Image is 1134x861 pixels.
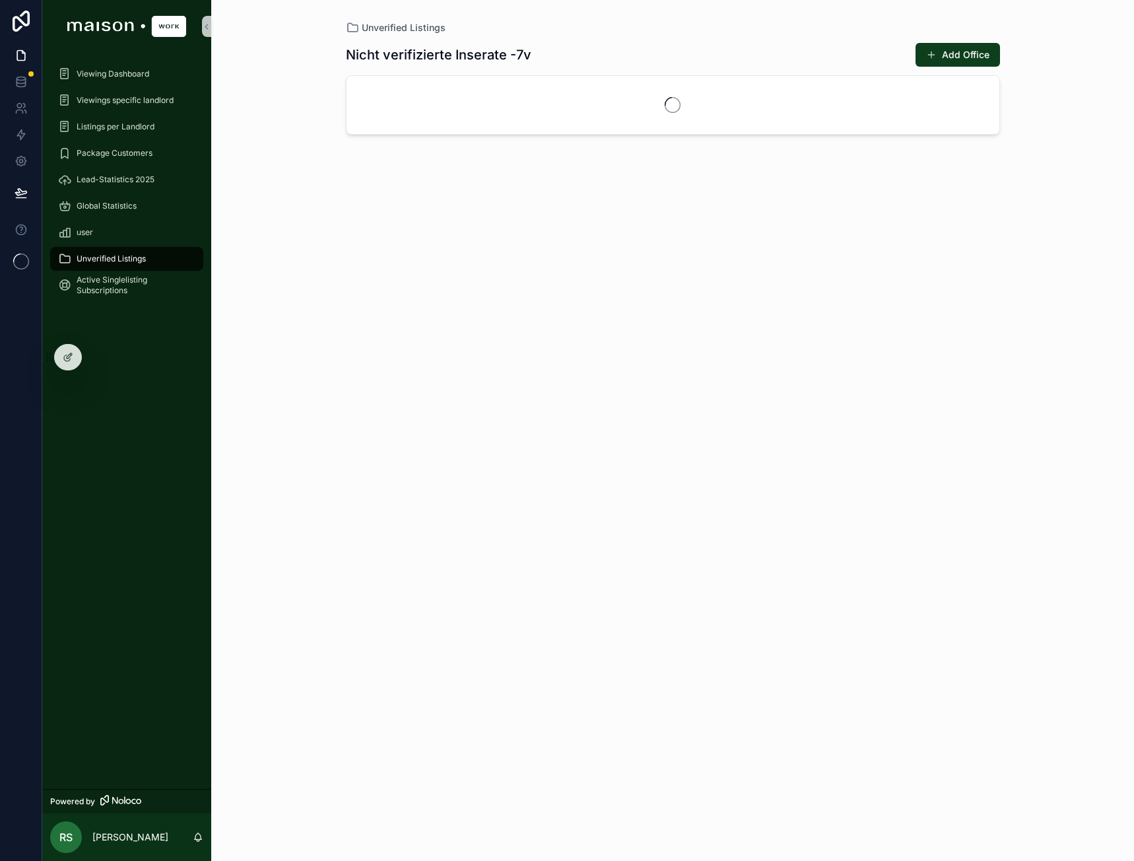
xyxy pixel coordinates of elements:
[50,247,203,271] a: Unverified Listings
[50,221,203,244] a: user
[50,88,203,112] a: Viewings specific landlord
[50,141,203,165] a: Package Customers
[77,227,93,238] span: user
[42,53,211,314] div: scrollable content
[77,254,146,264] span: Unverified Listings
[50,194,203,218] a: Global Statistics
[50,62,203,86] a: Viewing Dashboard
[50,273,203,297] a: Active Singlelisting Subscriptions
[77,69,149,79] span: Viewing Dashboard
[346,21,446,34] a: Unverified Listings
[77,121,154,132] span: Listings per Landlord
[92,831,168,844] p: [PERSON_NAME]
[67,16,186,37] img: App logo
[346,46,531,64] h1: Nicht verifizierte Inserate -7v
[50,115,203,139] a: Listings per Landlord
[77,174,154,185] span: Lead-Statistics 2025
[77,95,174,106] span: Viewings specific landlord
[77,275,190,296] span: Active Singlelisting Subscriptions
[59,829,73,845] span: RS
[916,43,1000,67] button: Add Office
[50,796,95,807] span: Powered by
[42,789,211,813] a: Powered by
[50,168,203,191] a: Lead-Statistics 2025
[362,21,446,34] span: Unverified Listings
[77,148,152,158] span: Package Customers
[77,201,137,211] span: Global Statistics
